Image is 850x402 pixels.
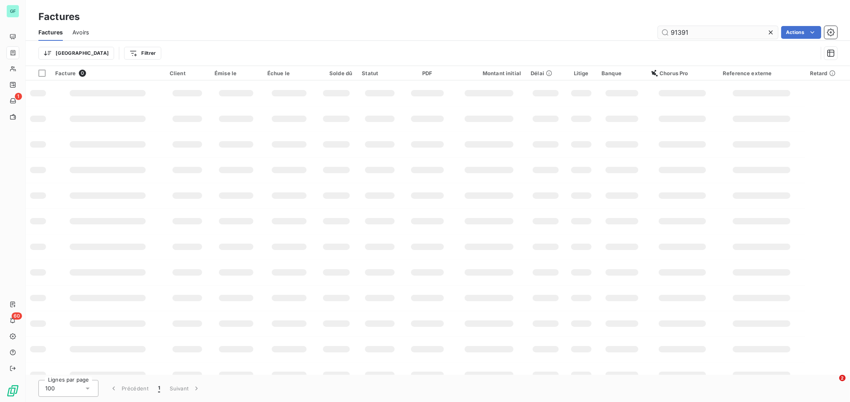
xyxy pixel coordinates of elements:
[165,380,205,397] button: Suivant
[105,380,153,397] button: Précédent
[215,70,258,76] div: Émise le
[55,70,76,76] span: Facture
[407,70,447,76] div: PDF
[38,47,114,60] button: [GEOGRAPHIC_DATA]
[823,375,842,394] iframe: Intercom live chat
[321,70,353,76] div: Solde dû
[362,70,397,76] div: Statut
[810,70,845,76] div: Retard
[6,384,19,397] img: Logo LeanPay
[12,312,22,320] span: 60
[124,47,161,60] button: Filtrer
[38,28,63,36] span: Factures
[723,70,800,76] div: Reference externe
[158,384,160,392] span: 1
[457,70,521,76] div: Montant initial
[658,26,778,39] input: Rechercher
[531,70,561,76] div: Délai
[79,70,86,77] span: 0
[781,26,821,39] button: Actions
[6,94,19,107] a: 1
[601,70,642,76] div: Banque
[839,375,846,381] span: 2
[45,384,55,392] span: 100
[6,5,19,18] div: GF
[38,10,80,24] h3: Factures
[170,70,205,76] div: Client
[652,70,713,76] div: Chorus Pro
[267,70,311,76] div: Échue le
[72,28,89,36] span: Avoirs
[570,70,592,76] div: Litige
[153,380,165,397] button: 1
[15,93,22,100] span: 1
